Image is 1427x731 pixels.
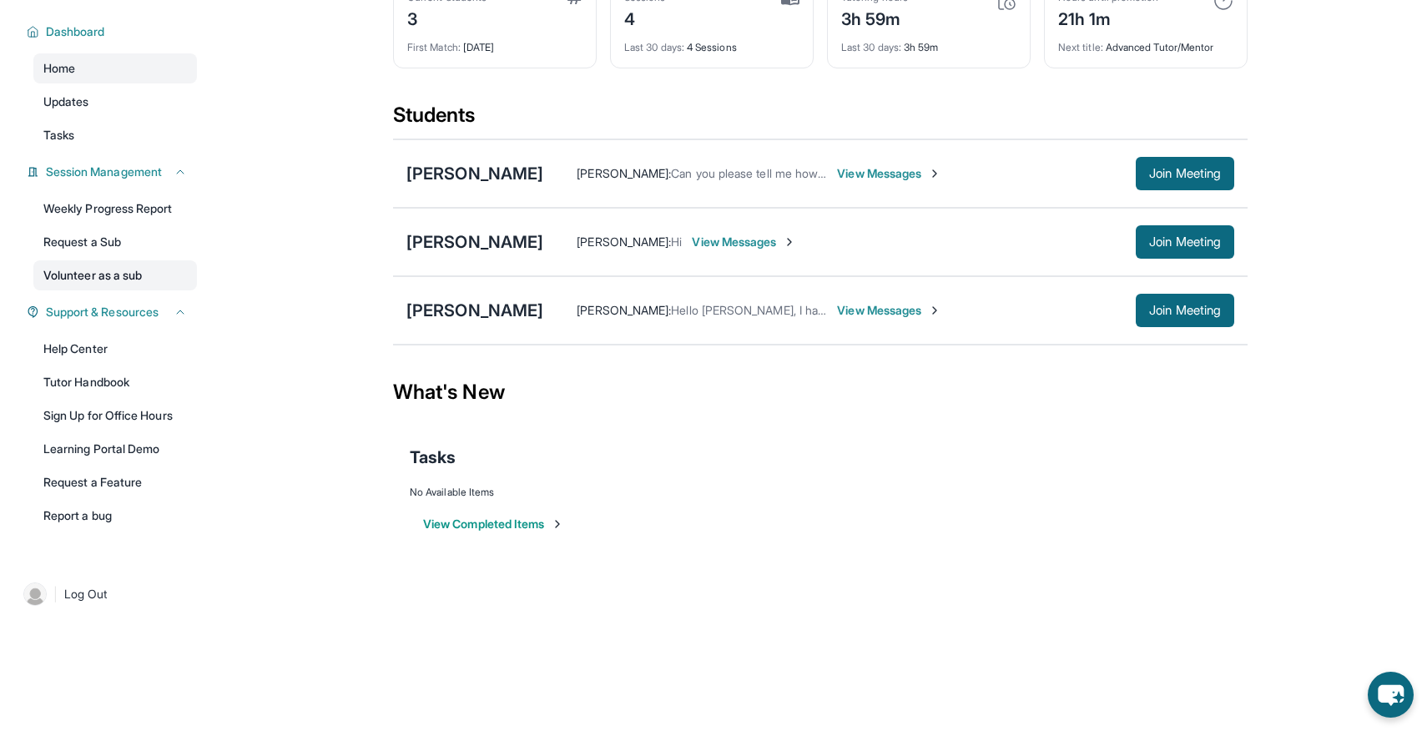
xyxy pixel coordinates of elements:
[33,501,197,531] a: Report a bug
[46,164,162,180] span: Session Management
[17,576,197,613] a: |Log Out
[671,303,1122,317] span: Hello [PERSON_NAME], I have opened our meeting room. You can join! Thank you 😊
[33,334,197,364] a: Help Center
[671,166,1362,180] span: Can you please tell me how I can help her with English? Is there is any specific things that she ...
[1136,225,1234,259] button: Join Meeting
[1058,4,1158,31] div: 21h 1m
[624,41,684,53] span: Last 30 days :
[406,162,543,185] div: [PERSON_NAME]
[410,486,1231,499] div: No Available Items
[1149,169,1221,179] span: Join Meeting
[33,434,197,464] a: Learning Portal Demo
[39,304,187,320] button: Support & Resources
[577,166,671,180] span: [PERSON_NAME] :
[43,60,75,77] span: Home
[1368,672,1414,718] button: chat-button
[837,165,941,182] span: View Messages
[841,41,901,53] span: Last 30 days :
[1058,41,1103,53] span: Next title :
[928,167,941,180] img: Chevron-Right
[64,586,108,602] span: Log Out
[1136,294,1234,327] button: Join Meeting
[407,4,487,31] div: 3
[624,31,799,54] div: 4 Sessions
[43,127,74,144] span: Tasks
[1149,237,1221,247] span: Join Meeting
[841,4,908,31] div: 3h 59m
[393,355,1248,429] div: What's New
[1149,305,1221,315] span: Join Meeting
[837,302,941,319] span: View Messages
[393,102,1248,139] div: Students
[624,4,666,31] div: 4
[33,227,197,257] a: Request a Sub
[39,23,187,40] button: Dashboard
[53,584,58,604] span: |
[841,31,1016,54] div: 3h 59m
[577,234,671,249] span: [PERSON_NAME] :
[33,87,197,117] a: Updates
[410,446,456,469] span: Tasks
[33,467,197,497] a: Request a Feature
[1136,157,1234,190] button: Join Meeting
[783,235,796,249] img: Chevron-Right
[407,31,582,54] div: [DATE]
[423,516,564,532] button: View Completed Items
[928,304,941,317] img: Chevron-Right
[33,367,197,397] a: Tutor Handbook
[39,164,187,180] button: Session Management
[407,41,461,53] span: First Match :
[406,299,543,322] div: [PERSON_NAME]
[577,303,671,317] span: [PERSON_NAME] :
[406,230,543,254] div: [PERSON_NAME]
[692,234,796,250] span: View Messages
[33,194,197,224] a: Weekly Progress Report
[43,93,89,110] span: Updates
[46,23,105,40] span: Dashboard
[23,582,47,606] img: user-img
[46,304,159,320] span: Support & Resources
[1058,31,1233,54] div: Advanced Tutor/Mentor
[671,234,682,249] span: Hi
[33,53,197,83] a: Home
[33,120,197,150] a: Tasks
[33,401,197,431] a: Sign Up for Office Hours
[33,260,197,290] a: Volunteer as a sub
